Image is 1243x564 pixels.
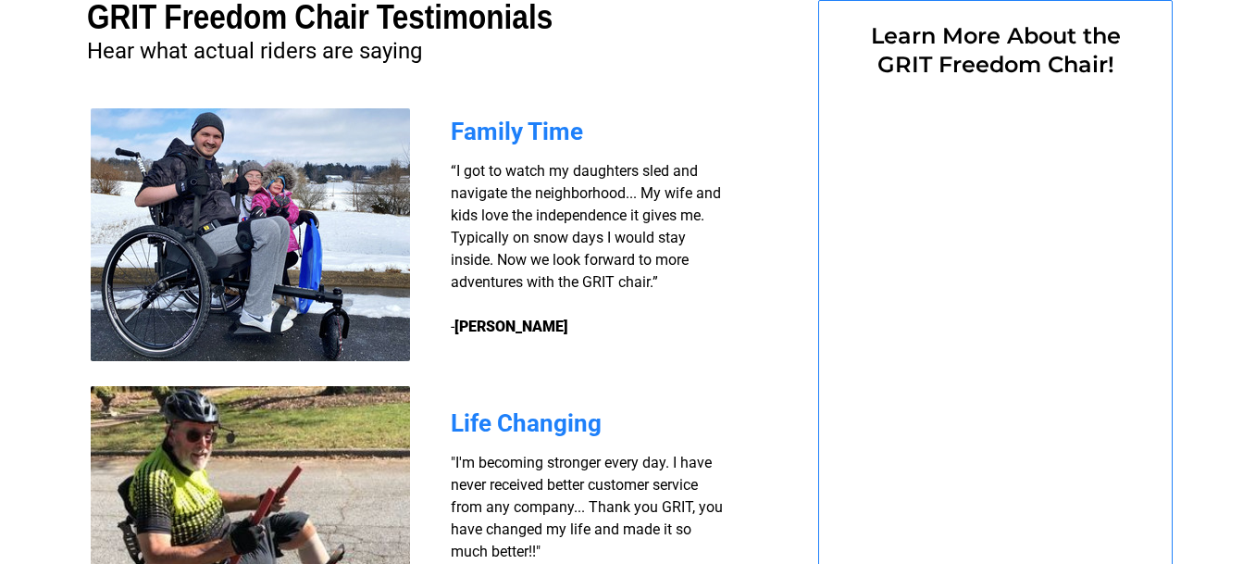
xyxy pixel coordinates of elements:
[451,409,602,437] span: Life Changing
[454,318,568,335] strong: [PERSON_NAME]
[451,162,721,335] span: “I got to watch my daughters sled and navigate the neighborhood... My wife and kids love the inde...
[451,454,723,560] span: "I'm becoming stronger every day. I have never received better customer service from any company....
[87,38,422,64] span: Hear what actual riders are saying
[871,22,1121,78] span: Learn More About the GRIT Freedom Chair!
[451,118,583,145] span: Family Time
